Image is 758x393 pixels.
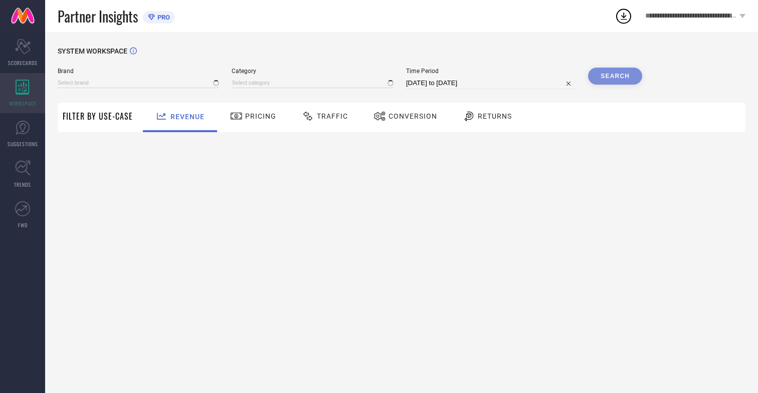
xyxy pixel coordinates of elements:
[615,7,633,25] div: Open download list
[8,59,38,67] span: SCORECARDS
[63,110,133,122] span: Filter By Use-Case
[58,68,219,75] span: Brand
[155,14,170,21] span: PRO
[245,112,276,120] span: Pricing
[9,100,37,107] span: WORKSPACE
[58,47,127,55] span: SYSTEM WORKSPACE
[14,181,31,188] span: TRENDS
[8,140,38,148] span: SUGGESTIONS
[478,112,512,120] span: Returns
[406,77,576,89] input: Select time period
[58,6,138,27] span: Partner Insights
[389,112,437,120] span: Conversion
[406,68,576,75] span: Time Period
[58,78,219,88] input: Select brand
[317,112,348,120] span: Traffic
[232,68,393,75] span: Category
[170,113,205,121] span: Revenue
[232,78,393,88] input: Select category
[18,221,28,229] span: FWD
